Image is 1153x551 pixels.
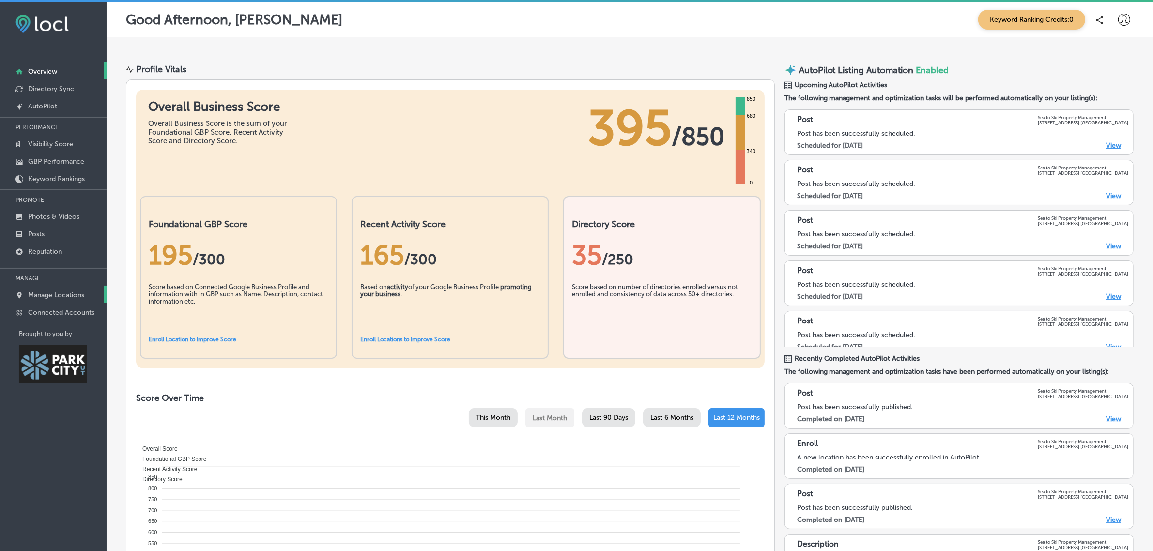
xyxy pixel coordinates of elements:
p: Sea to Ski Property Management [1038,388,1128,394]
div: 35 [572,239,752,271]
img: autopilot-icon [784,64,797,76]
div: Post has been successfully scheduled. [797,331,1128,339]
span: Last Month [533,414,567,422]
span: Last 90 Days [589,413,628,422]
p: Sea to Ski Property Management [1038,165,1128,170]
p: Posts [28,230,45,238]
label: Scheduled for [DATE] [797,242,863,250]
p: Sea to Ski Property Management [1038,439,1128,444]
div: 0 [748,179,754,187]
div: A new location has been successfully enrolled in AutoPilot. [797,453,1128,461]
span: Recently Completed AutoPilot Activities [795,354,920,363]
h2: Recent Activity Score [360,219,540,230]
p: Sea to Ski Property Management [1038,489,1128,494]
p: Enroll [797,439,818,449]
p: Connected Accounts [28,308,94,317]
p: Description [797,539,839,550]
p: Manage Locations [28,291,84,299]
div: Profile Vitals [136,64,186,75]
label: Completed on [DATE] [797,465,865,474]
p: [STREET_ADDRESS] [GEOGRAPHIC_DATA] [1038,545,1128,550]
p: Post [797,215,813,226]
p: Overview [28,67,57,76]
a: View [1106,516,1121,524]
label: Scheduled for [DATE] [797,192,863,200]
p: Sea to Ski Property Management [1038,266,1128,271]
tspan: 750 [148,496,157,502]
div: Post has been successfully published. [797,403,1128,411]
span: Last 12 Months [713,413,760,422]
div: 340 [745,148,757,155]
div: Post has been successfully scheduled. [797,180,1128,188]
span: 395 [588,99,672,157]
p: [STREET_ADDRESS] [GEOGRAPHIC_DATA] [1038,394,1128,399]
span: Overall Score [135,445,178,452]
div: Post has been successfully scheduled. [797,280,1128,289]
h1: Overall Business Score [148,99,293,114]
div: Overall Business Score is the sum of your Foundational GBP Score, Recent Activity Score and Direc... [148,119,293,145]
p: [STREET_ADDRESS] [GEOGRAPHIC_DATA] [1038,221,1128,226]
p: Post [797,266,813,276]
h2: Foundational GBP Score [149,219,328,230]
p: Post [797,388,813,399]
div: 850 [745,95,757,103]
a: Enroll Locations to Improve Score [360,336,450,343]
tspan: 700 [148,507,157,513]
p: Sea to Ski Property Management [1038,316,1128,321]
span: Enabled [916,65,949,76]
p: Photos & Videos [28,213,79,221]
b: activity [387,283,408,291]
p: [STREET_ADDRESS] [GEOGRAPHIC_DATA] [1038,271,1128,276]
div: Based on of your Google Business Profile . [360,283,540,332]
div: Score based on Connected Google Business Profile and information with in GBP such as Name, Descri... [149,283,328,332]
div: 680 [745,112,757,120]
span: The following management and optimization tasks will be performed automatically on your listing(s): [784,94,1134,102]
tspan: 550 [148,540,157,546]
tspan: 650 [148,518,157,524]
span: Foundational GBP Score [135,456,207,462]
div: Post has been successfully scheduled. [797,129,1128,138]
span: Recent Activity Score [135,466,197,473]
p: GBP Performance [28,157,84,166]
tspan: 850 [148,474,157,480]
a: Enroll Location to Improve Score [149,336,236,343]
p: Post [797,115,813,125]
a: View [1106,242,1121,250]
p: Post [797,165,813,176]
span: Keyword Ranking Credits: 0 [978,10,1085,30]
p: Reputation [28,247,62,256]
p: [STREET_ADDRESS] [GEOGRAPHIC_DATA] [1038,494,1128,500]
div: 165 [360,239,540,271]
p: [STREET_ADDRESS] [GEOGRAPHIC_DATA] [1038,170,1128,176]
label: Scheduled for [DATE] [797,141,863,150]
label: Completed on [DATE] [797,516,865,524]
div: 195 [149,239,328,271]
a: View [1106,141,1121,150]
img: Park City [19,345,87,383]
span: /250 [602,251,633,268]
span: This Month [476,413,510,422]
span: Last 6 Months [650,413,693,422]
p: Good Afternoon, [PERSON_NAME] [126,12,342,28]
label: Completed on [DATE] [797,415,865,423]
h2: Directory Score [572,219,752,230]
tspan: 600 [148,529,157,535]
h2: Score Over Time [136,393,765,403]
a: View [1106,192,1121,200]
p: [STREET_ADDRESS] [GEOGRAPHIC_DATA] [1038,444,1128,449]
span: /300 [404,251,437,268]
span: Directory Score [135,476,183,483]
span: Upcoming AutoPilot Activities [795,81,888,89]
p: Visibility Score [28,140,73,148]
p: Sea to Ski Property Management [1038,115,1128,120]
div: Post has been successfully scheduled. [797,230,1128,238]
p: Sea to Ski Property Management [1038,539,1128,545]
label: Scheduled for [DATE] [797,343,863,351]
p: AutoPilot Listing Automation [799,65,914,76]
p: [STREET_ADDRESS] [GEOGRAPHIC_DATA] [1038,321,1128,327]
p: [STREET_ADDRESS] [GEOGRAPHIC_DATA] [1038,120,1128,125]
span: The following management and optimization tasks have been performed automatically on your listing... [784,367,1134,376]
p: Sea to Ski Property Management [1038,215,1128,221]
p: Directory Sync [28,85,74,93]
p: Post [797,316,813,327]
